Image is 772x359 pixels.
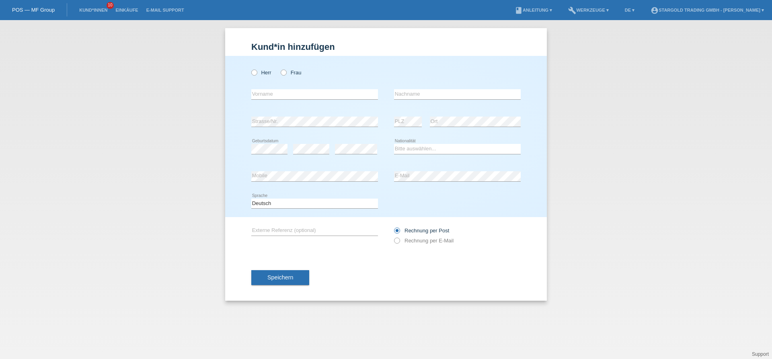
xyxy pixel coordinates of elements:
[251,42,521,52] h1: Kund*in hinzufügen
[251,270,309,285] button: Speichern
[251,70,271,76] label: Herr
[111,8,142,12] a: Einkäufe
[394,238,399,248] input: Rechnung per E-Mail
[564,8,613,12] a: buildWerkzeuge ▾
[75,8,111,12] a: Kund*innen
[621,8,639,12] a: DE ▾
[752,351,769,357] a: Support
[568,6,576,14] i: build
[107,2,114,9] span: 10
[251,70,257,75] input: Herr
[647,8,768,12] a: account_circleStargold Trading GmbH - [PERSON_NAME] ▾
[281,70,301,76] label: Frau
[394,228,449,234] label: Rechnung per Post
[142,8,188,12] a: E-Mail Support
[651,6,659,14] i: account_circle
[511,8,556,12] a: bookAnleitung ▾
[394,228,399,238] input: Rechnung per Post
[394,238,454,244] label: Rechnung per E-Mail
[515,6,523,14] i: book
[267,274,293,281] span: Speichern
[12,7,55,13] a: POS — MF Group
[281,70,286,75] input: Frau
